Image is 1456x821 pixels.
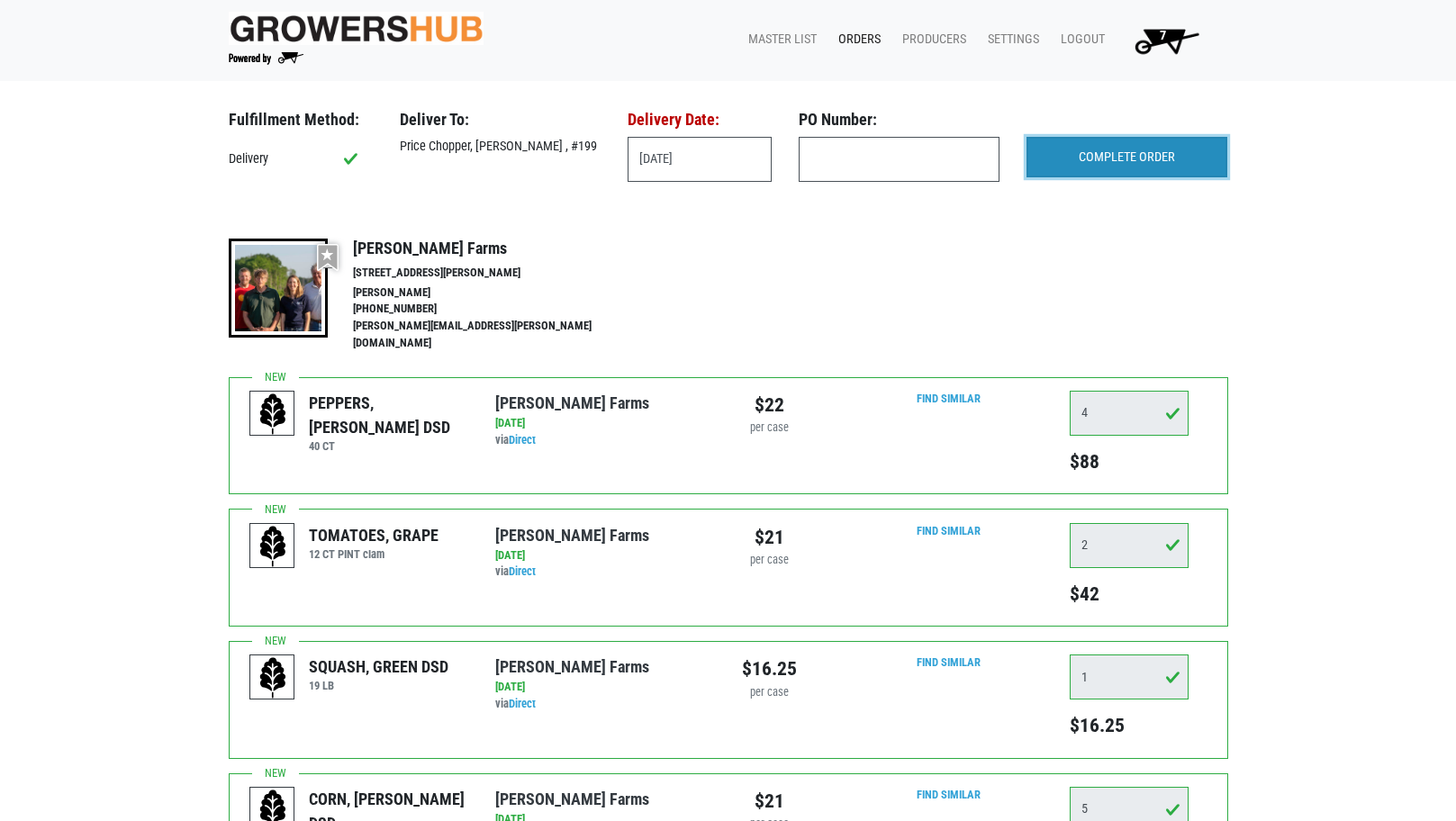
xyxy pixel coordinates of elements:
[917,655,981,669] a: Find Similar
[309,654,448,679] div: SQUASH, GREEN DSD
[734,23,824,57] a: Master List
[628,137,772,182] input: Select Date
[509,564,536,578] a: Direct
[495,547,714,564] div: [DATE]
[495,657,649,676] a: [PERSON_NAME] Farms
[353,284,630,302] li: [PERSON_NAME]
[1070,523,1189,568] input: Qty
[353,265,630,282] li: [STREET_ADDRESS][PERSON_NAME]
[1070,582,1189,606] h5: $42
[229,12,484,45] img: original-fc7597fdc6adbb9d0e2ae620e786d1a2.jpg
[495,393,649,412] a: [PERSON_NAME] Farms
[1070,391,1189,436] input: Qty
[495,432,714,449] div: via
[1112,23,1214,59] a: 7
[250,655,295,700] img: placeholder-variety-43d6402dacf2d531de610a020419775a.svg
[309,679,448,692] h6: 19 LB
[1070,714,1189,737] h5: $16.25
[495,526,649,545] a: [PERSON_NAME] Farms
[917,524,981,537] a: Find Similar
[495,789,649,808] a: [PERSON_NAME] Farms
[309,391,468,439] div: PEPPERS, [PERSON_NAME] DSD
[309,547,439,561] h6: 12 CT PINT clam
[309,523,439,547] div: TOMATOES, GRAPE
[742,391,797,420] div: $22
[1046,23,1112,57] a: Logout
[229,110,373,130] h3: Fulfillment Method:
[742,552,797,569] div: per case
[973,23,1046,57] a: Settings
[229,239,328,338] img: thumbnail-8a08f3346781c529aa742b86dead986c.jpg
[509,697,536,710] a: Direct
[386,137,614,157] div: Price Chopper, [PERSON_NAME] , #199
[917,788,981,801] a: Find Similar
[1070,654,1189,699] input: Qty
[1160,28,1166,43] span: 7
[742,523,797,552] div: $21
[509,433,536,447] a: Direct
[250,524,295,569] img: placeholder-variety-43d6402dacf2d531de610a020419775a.svg
[400,110,601,130] h3: Deliver To:
[742,787,797,816] div: $21
[888,23,973,57] a: Producers
[742,654,797,683] div: $16.25
[495,415,714,432] div: [DATE]
[742,420,797,437] div: per case
[495,679,714,696] div: [DATE]
[1026,137,1227,178] input: COMPLETE ORDER
[353,239,630,258] h4: [PERSON_NAME] Farms
[799,110,999,130] h3: PO Number:
[353,318,630,352] li: [PERSON_NAME][EMAIL_ADDRESS][PERSON_NAME][DOMAIN_NAME]
[742,684,797,701] div: per case
[917,392,981,405] a: Find Similar
[495,564,714,581] div: via
[628,110,772,130] h3: Delivery Date:
[229,52,303,65] img: Powered by Big Wheelbarrow
[309,439,468,453] h6: 40 CT
[250,392,295,437] img: placeholder-variety-43d6402dacf2d531de610a020419775a.svg
[1070,450,1189,474] h5: $88
[824,23,888,57] a: Orders
[495,696,714,713] div: via
[353,301,630,318] li: [PHONE_NUMBER]
[1126,23,1207,59] img: Cart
